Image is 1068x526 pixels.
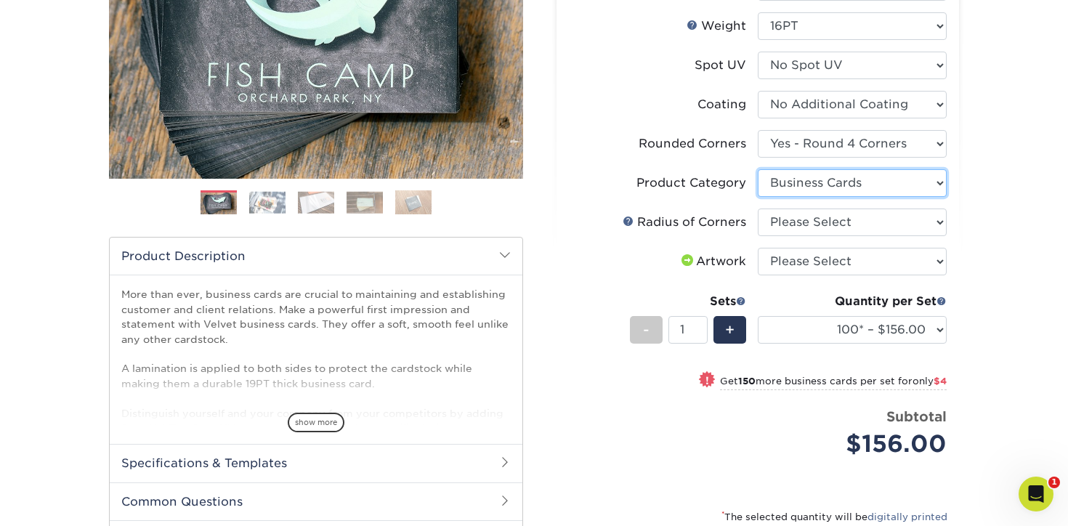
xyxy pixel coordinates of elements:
[639,135,746,153] div: Rounded Corners
[623,214,746,231] div: Radius of Corners
[913,376,947,387] span: only
[1019,477,1053,511] iframe: Intercom live chat
[705,373,709,388] span: !
[298,191,334,214] img: Business Cards 03
[758,293,947,310] div: Quantity per Set
[720,376,947,390] small: Get more business cards per set for
[110,238,522,275] h2: Product Description
[249,191,286,214] img: Business Cards 02
[695,57,746,74] div: Spot UV
[636,174,746,192] div: Product Category
[721,511,947,522] small: The selected quantity will be
[725,319,735,341] span: +
[201,185,237,222] img: Business Cards 01
[886,408,947,424] strong: Subtotal
[697,96,746,113] div: Coating
[347,191,383,214] img: Business Cards 04
[1048,477,1060,488] span: 1
[630,293,746,310] div: Sets
[934,376,947,387] span: $4
[867,511,947,522] a: digitally printed
[288,413,344,432] span: show more
[110,444,522,482] h2: Specifications & Templates
[4,482,124,521] iframe: Google Customer Reviews
[110,482,522,520] h2: Common Questions
[738,376,756,387] strong: 150
[679,253,746,270] div: Artwork
[687,17,746,35] div: Weight
[769,426,947,461] div: $156.00
[121,287,511,524] p: More than ever, business cards are crucial to maintaining and establishing customer and client re...
[643,319,650,341] span: -
[395,190,432,215] img: Business Cards 05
